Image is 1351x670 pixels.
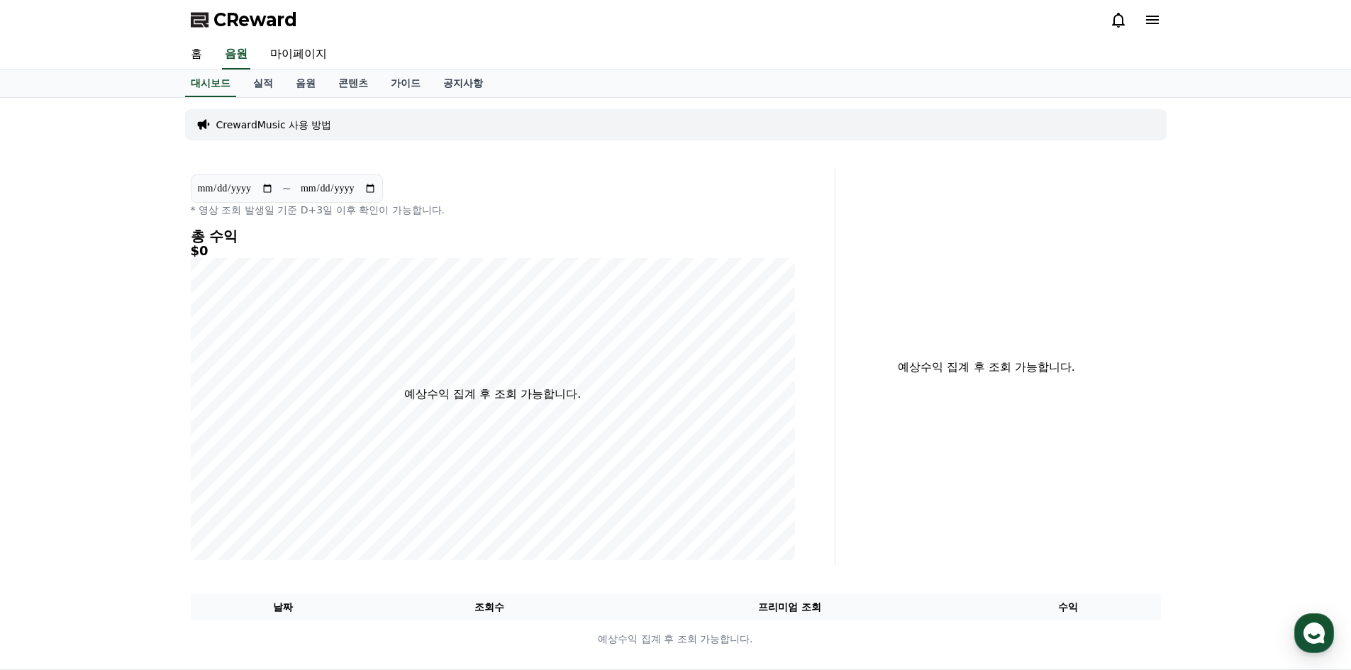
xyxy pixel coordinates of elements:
[976,594,1161,620] th: 수익
[284,70,327,97] a: 음원
[432,70,494,97] a: 공지사항
[379,70,432,97] a: 가이드
[213,9,297,31] span: CReward
[604,594,976,620] th: 프리미엄 조회
[242,70,284,97] a: 실적
[191,203,795,217] p: * 영상 조회 발생일 기준 D+3일 이후 확인이 가능합니다.
[222,40,250,69] a: 음원
[259,40,338,69] a: 마이페이지
[282,180,291,197] p: ~
[327,70,379,97] a: 콘텐츠
[404,386,581,403] p: 예상수익 집계 후 조회 가능합니다.
[191,228,795,244] h4: 총 수익
[216,118,332,132] a: CrewardMusic 사용 방법
[185,70,236,97] a: 대시보드
[191,244,795,258] h5: $0
[191,632,1160,647] p: 예상수익 집계 후 조회 가능합니다.
[191,9,297,31] a: CReward
[375,594,603,620] th: 조회수
[847,359,1127,376] p: 예상수익 집계 후 조회 가능합니다.
[179,40,213,69] a: 홈
[191,594,376,620] th: 날짜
